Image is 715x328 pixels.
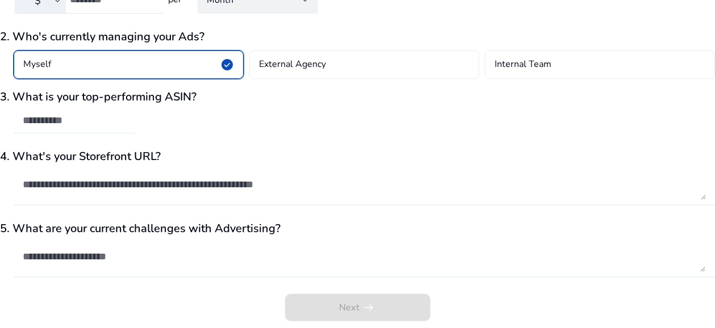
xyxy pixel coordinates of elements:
[259,58,326,72] h4: External Agency
[23,58,51,72] h4: Myself
[495,58,551,72] h4: Internal Team
[220,58,234,72] span: check_circle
